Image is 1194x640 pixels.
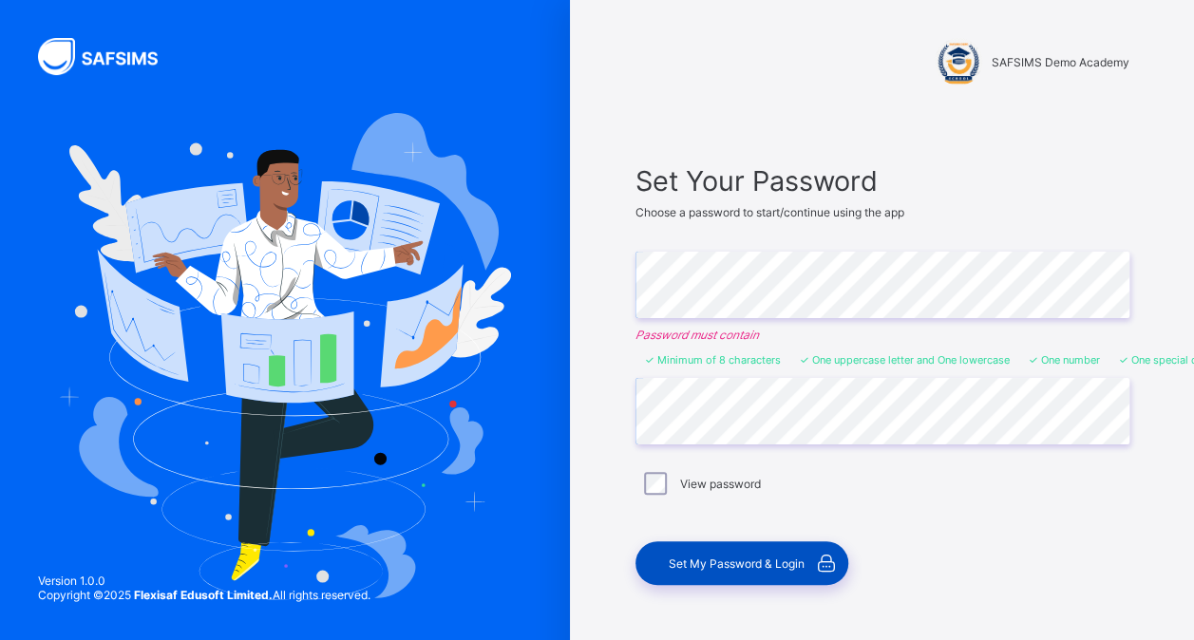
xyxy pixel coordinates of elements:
[134,588,273,602] strong: Flexisaf Edusoft Limited.
[38,588,370,602] span: Copyright © 2025 All rights reserved.
[635,205,904,219] span: Choose a password to start/continue using the app
[1029,353,1100,367] li: One number
[635,328,1129,342] em: Password must contain
[38,574,370,588] span: Version 1.0.0
[59,113,511,599] img: Hero Image
[992,55,1129,69] span: SAFSIMS Demo Academy
[635,164,1129,198] span: Set Your Password
[680,477,761,491] label: View password
[669,556,805,571] span: Set My Password & Login
[645,353,781,367] li: Minimum of 8 characters
[38,38,180,75] img: SAFSIMS Logo
[800,353,1010,367] li: One uppercase letter and One lowercase
[935,38,982,85] img: SAFSIMS Demo Academy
